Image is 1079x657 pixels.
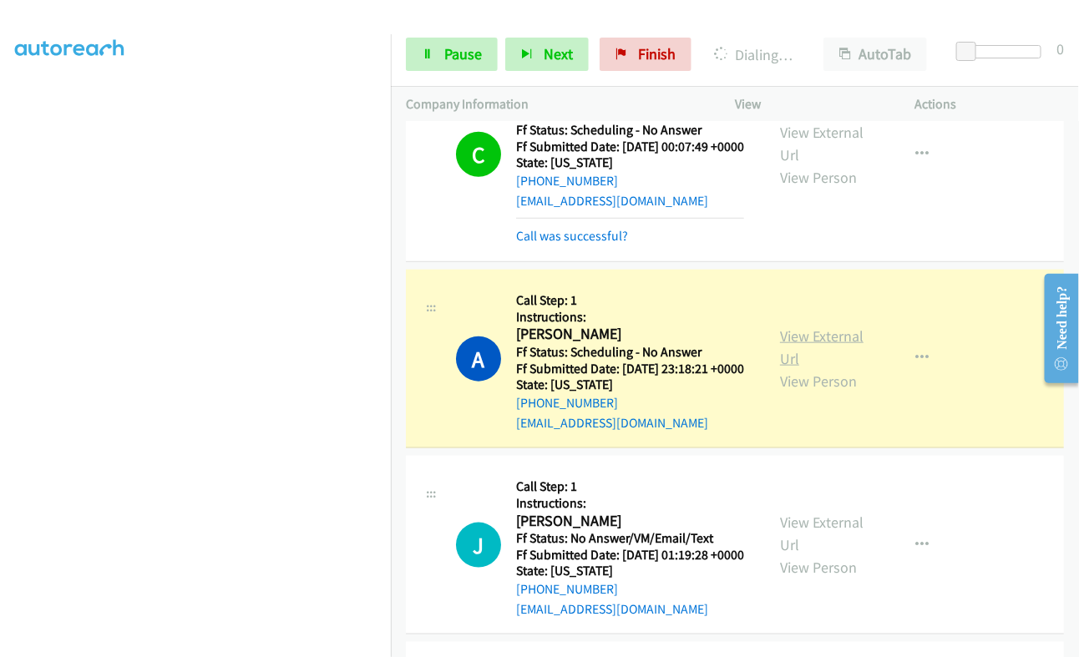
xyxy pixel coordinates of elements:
[516,139,744,155] h5: Ff Submitted Date: [DATE] 00:07:49 +0000
[516,228,628,244] a: Call was successful?
[735,94,884,114] p: View
[516,292,744,309] h5: Call Step: 1
[516,377,744,393] h5: State: [US_STATE]
[516,415,708,431] a: [EMAIL_ADDRESS][DOMAIN_NAME]
[600,38,691,71] a: Finish
[914,94,1064,114] p: Actions
[516,581,618,597] a: [PHONE_NUMBER]
[516,395,618,411] a: [PHONE_NUMBER]
[1031,262,1079,395] iframe: Resource Center
[456,336,501,382] h1: A
[516,512,742,531] h2: [PERSON_NAME]
[516,563,744,579] h5: State: [US_STATE]
[544,44,573,63] span: Next
[516,325,742,344] h2: [PERSON_NAME]
[516,309,744,326] h5: Instructions:
[780,123,864,164] a: View External Url
[406,38,498,71] a: Pause
[516,154,744,171] h5: State: [US_STATE]
[516,193,708,209] a: [EMAIL_ADDRESS][DOMAIN_NAME]
[516,344,744,361] h5: Ff Status: Scheduling - No Answer
[965,45,1041,58] div: Delay between calls (in seconds)
[638,44,676,63] span: Finish
[456,523,501,568] div: The call is yet to be attempted
[444,44,482,63] span: Pause
[456,523,501,568] h1: J
[456,132,501,177] h1: C
[516,495,744,512] h5: Instructions:
[516,361,744,377] h5: Ff Submitted Date: [DATE] 23:18:21 +0000
[406,94,705,114] p: Company Information
[823,38,927,71] button: AutoTab
[780,326,864,368] a: View External Url
[516,173,618,189] a: [PHONE_NUMBER]
[1056,38,1064,60] div: 0
[780,168,857,187] a: View Person
[516,478,744,495] h5: Call Step: 1
[516,530,744,547] h5: Ff Status: No Answer/VM/Email/Text
[516,547,744,564] h5: Ff Submitted Date: [DATE] 01:19:28 +0000
[780,513,864,554] a: View External Url
[516,601,708,617] a: [EMAIL_ADDRESS][DOMAIN_NAME]
[714,43,793,66] p: Dialing [PERSON_NAME]
[516,122,744,139] h5: Ff Status: Scheduling - No Answer
[780,558,857,577] a: View Person
[505,38,589,71] button: Next
[780,371,857,391] a: View Person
